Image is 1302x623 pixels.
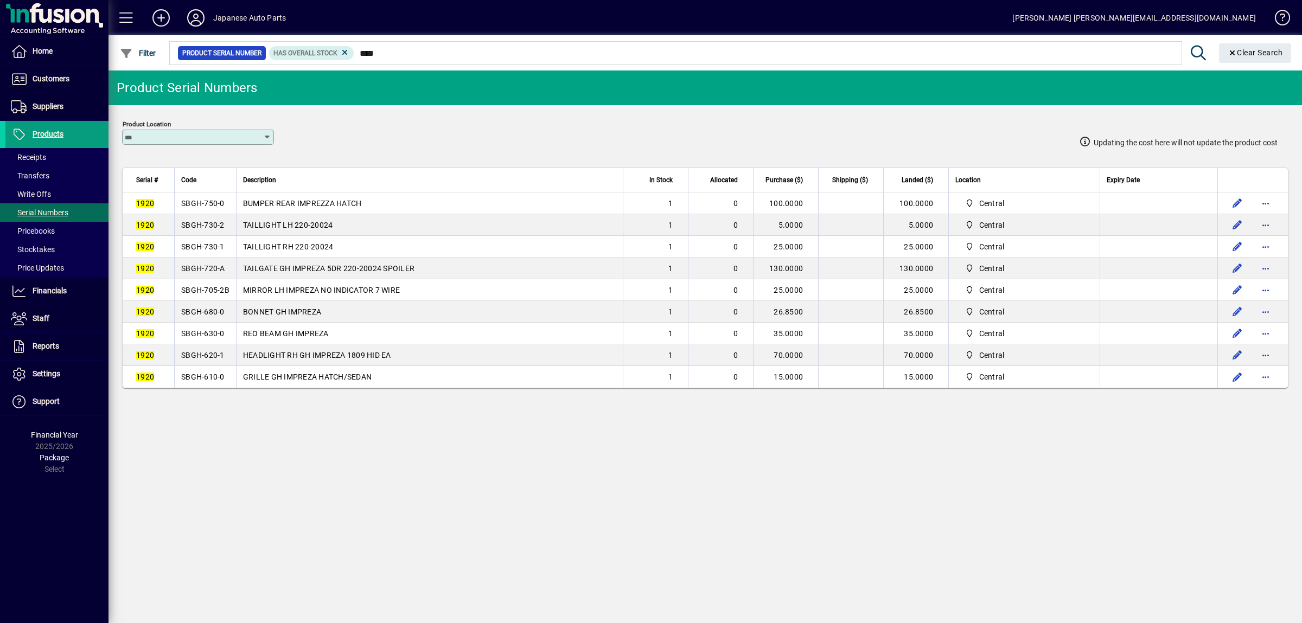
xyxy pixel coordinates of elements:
[117,79,258,97] div: Product Serial Numbers
[1107,174,1211,186] div: Expiry Date
[754,350,818,361] div: 70.0000
[243,242,334,251] span: TAILLIGHT RH 220-20024
[825,174,878,186] div: Shipping ($)
[181,372,225,381] span: SBGH-610-0
[1094,137,1278,149] span: Updating the cost here will not update the product cost
[649,174,673,186] span: In Stock
[181,329,225,338] span: SBGH-630-0
[979,350,1005,361] span: Central
[5,240,108,259] a: Stocktakes
[243,372,372,381] span: GRILLE GH IMPREZA HATCH/SEDAN
[11,208,68,217] span: Serial Numbers
[33,342,59,350] span: Reports
[243,307,321,316] span: BONNET GH IMPREZA
[630,241,673,252] div: 1
[961,349,1009,362] span: Central
[765,174,803,186] span: Purchase ($)
[5,388,108,415] a: Support
[182,48,261,59] span: Product Serial Number
[1257,216,1274,234] button: More options
[1219,43,1292,63] button: Clear
[884,220,948,230] div: 5.0000
[243,329,329,338] span: REO BEAM GH IMPREZA
[884,306,948,317] div: 26.8500
[1257,260,1274,277] button: More options
[243,286,400,294] span: MIRROR LH IMPREZA NO INDICATOR 7 WIRE
[902,174,933,186] span: Landed ($)
[884,263,948,274] div: 130.0000
[11,190,51,198] span: Write Offs
[5,259,108,277] a: Price Updates
[31,431,78,439] span: Financial Year
[33,74,69,83] span: Customers
[832,174,868,186] span: Shipping ($)
[243,221,333,229] span: TAILLIGHT LH 220-20024
[120,49,156,57] span: Filter
[979,220,1005,230] span: Central
[136,242,154,251] em: 1920
[5,203,108,222] a: Serial Numbers
[181,351,225,359] span: SBGH-620-1
[136,351,154,359] em: 1920
[243,174,276,186] span: Description
[5,93,108,120] a: Suppliers
[273,49,337,57] span: Has Overall Stock
[5,361,108,388] a: Settings
[123,120,171,128] mat-label: Product Location
[136,199,154,208] em: 1920
[33,102,63,111] span: Suppliers
[961,284,1009,297] span: Central
[754,198,818,209] div: 100.0000
[754,220,818,230] div: 5.0000
[961,327,1009,340] span: Central
[884,285,948,296] div: 25.0000
[33,47,53,55] span: Home
[181,307,225,316] span: SBGH-680-0
[695,371,738,382] div: 0
[33,397,60,406] span: Support
[695,174,748,186] div: Allocated
[5,333,108,360] a: Reports
[754,263,818,274] div: 130.0000
[890,174,943,186] div: Landed ($)
[181,199,225,208] span: SBGH-750-0
[754,285,818,296] div: 25.0000
[1228,48,1283,57] span: Clear Search
[1257,303,1274,320] button: More options
[710,174,738,186] span: Allocated
[630,263,673,274] div: 1
[243,264,414,273] span: TAILGATE GH IMPREZA 5DR 220-20024 SPOILER
[5,305,108,332] a: Staff
[630,285,673,296] div: 1
[961,197,1009,210] span: Central
[1257,368,1274,386] button: More options
[136,286,154,294] em: 1920
[979,241,1005,252] span: Central
[630,350,673,361] div: 1
[979,198,1005,209] span: Central
[11,227,55,235] span: Pricebooks
[136,174,168,186] div: Serial #
[136,264,154,273] em: 1920
[5,66,108,93] a: Customers
[695,350,738,361] div: 0
[5,38,108,65] a: Home
[243,174,616,186] div: Description
[5,278,108,305] a: Financials
[1107,174,1140,186] span: Expiry Date
[1012,9,1256,27] div: [PERSON_NAME] [PERSON_NAME][EMAIL_ADDRESS][DOMAIN_NAME]
[695,220,738,230] div: 0
[1257,281,1274,299] button: More options
[5,166,108,185] a: Transfers
[884,350,948,361] div: 70.0000
[754,241,818,252] div: 25.0000
[269,46,354,60] mat-chip: Has Overall Stock
[117,43,159,63] button: Filter
[961,305,1009,318] span: Central
[1257,325,1274,342] button: More options
[181,174,196,186] span: Code
[11,245,55,254] span: Stocktakes
[884,371,948,382] div: 15.0000
[884,241,948,252] div: 25.0000
[630,328,673,339] div: 1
